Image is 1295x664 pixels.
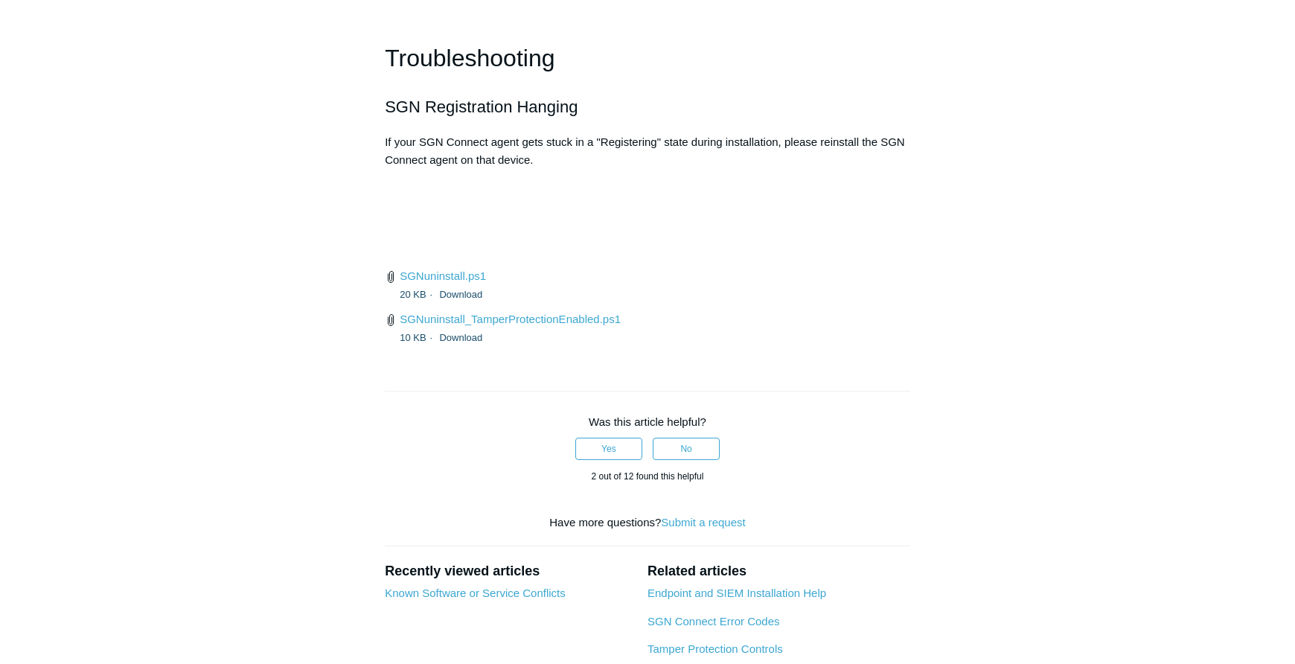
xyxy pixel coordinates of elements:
[653,438,720,460] button: This article was not helpful
[385,135,905,166] span: If your SGN Connect agent gets stuck in a "Registering" state during installation, please reinsta...
[385,94,910,120] h2: SGN Registration Hanging
[439,289,482,300] a: Download
[439,332,482,343] a: Download
[400,332,436,343] span: 10 KB
[385,587,566,599] a: Known Software or Service Conflicts
[385,514,910,531] div: Have more questions?
[385,39,910,77] h1: Troubleshooting
[589,415,706,428] span: Was this article helpful?
[400,289,436,300] span: 20 KB
[647,642,783,655] a: Tamper Protection Controls
[647,615,780,628] a: SGN Connect Error Codes
[575,438,642,460] button: This article was helpful
[647,587,826,599] a: Endpoint and SIEM Installation Help
[661,516,745,529] a: Submit a request
[385,561,633,581] h2: Recently viewed articles
[647,561,910,581] h2: Related articles
[400,313,621,325] a: SGNuninstall_TamperProtectionEnabled.ps1
[400,269,486,282] a: SGNuninstall.ps1
[592,471,704,482] span: 2 out of 12 found this helpful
